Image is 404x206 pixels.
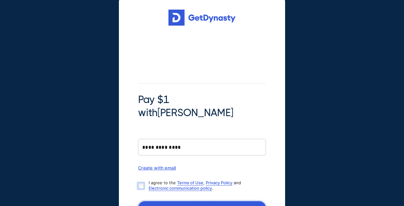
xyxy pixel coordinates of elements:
[177,180,203,185] a: Terms of Use
[149,180,261,191] p: I agree to the , and .
[206,180,232,185] a: Privacy Policy
[138,165,266,170] div: Create with email
[149,186,212,191] a: Electronic communication policy
[168,10,236,26] img: Get started for free with Dynasty Trust Company
[138,93,266,120] span: Pay $1 with [PERSON_NAME]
